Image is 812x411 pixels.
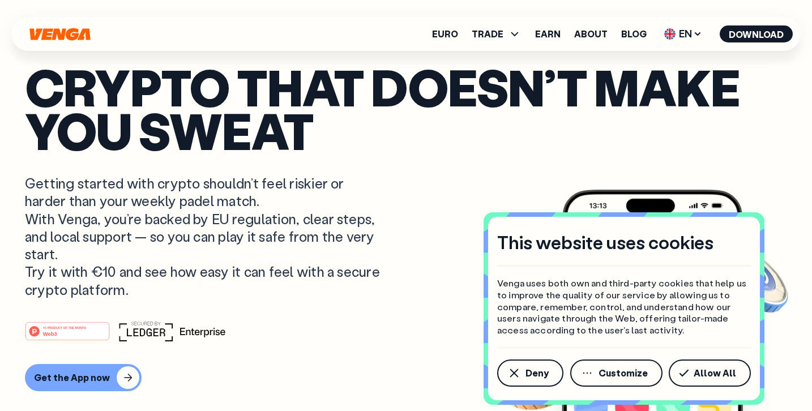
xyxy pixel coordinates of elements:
[43,326,86,329] tspan: #1 PRODUCT OF THE MONTH
[497,359,563,387] button: Deny
[34,372,110,383] div: Get the App now
[497,230,713,254] h4: This website uses cookies
[28,28,92,41] svg: Home
[669,359,751,387] button: Allow All
[497,277,751,336] p: Venga uses both own and third-party cookies that help us to improve the quality of our service by...
[472,29,503,38] span: TRADE
[720,25,793,42] button: Download
[599,369,648,378] span: Customize
[664,28,676,40] img: flag-uk
[535,29,561,38] a: Earn
[525,369,549,378] span: Deny
[432,29,458,38] a: Euro
[694,369,736,378] span: Allow All
[25,65,787,152] p: Crypto that doesn’t make you sweat
[25,328,110,343] a: #1 PRODUCT OF THE MONTHWeb3
[43,330,57,336] tspan: Web3
[570,359,663,387] button: Customize
[574,29,608,38] a: About
[25,174,383,298] p: Getting started with crypto shouldn’t feel riskier or harder than your weekly padel match. With V...
[25,364,142,391] button: Get the App now
[660,25,706,43] span: EN
[621,29,647,38] a: Blog
[472,27,522,41] span: TRADE
[25,364,787,391] a: Get the App now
